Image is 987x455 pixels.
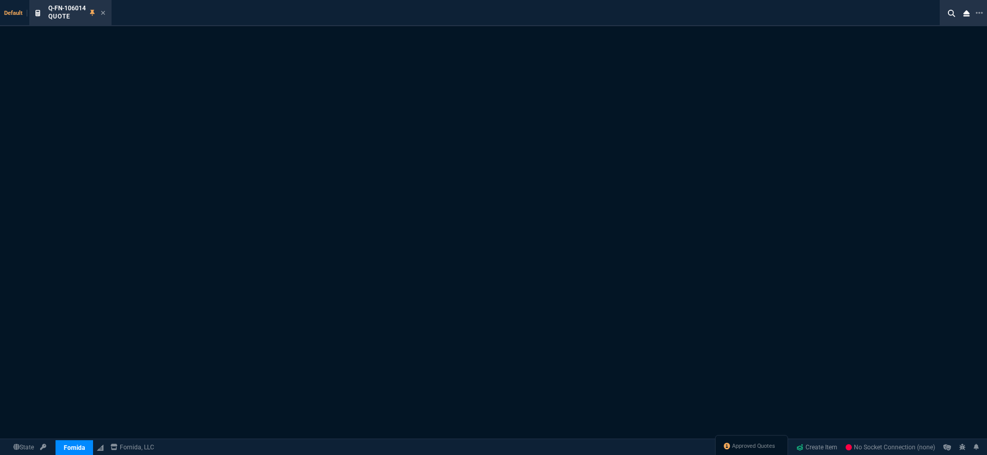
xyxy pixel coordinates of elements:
a: msbcCompanyName [107,443,157,452]
span: No Socket Connection (none) [846,444,935,451]
a: API TOKEN [37,443,49,452]
span: Approved Quotes [732,442,775,450]
a: Global State [10,443,37,452]
span: Default [4,10,27,16]
nx-icon: Open New Tab [976,8,983,18]
nx-icon: Close Workbench [959,7,974,20]
nx-icon: Search [944,7,959,20]
p: Quote [48,12,86,21]
span: Q-FN-106014 [48,5,86,12]
a: Create Item [792,440,842,455]
nx-icon: Close Tab [101,9,105,17]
